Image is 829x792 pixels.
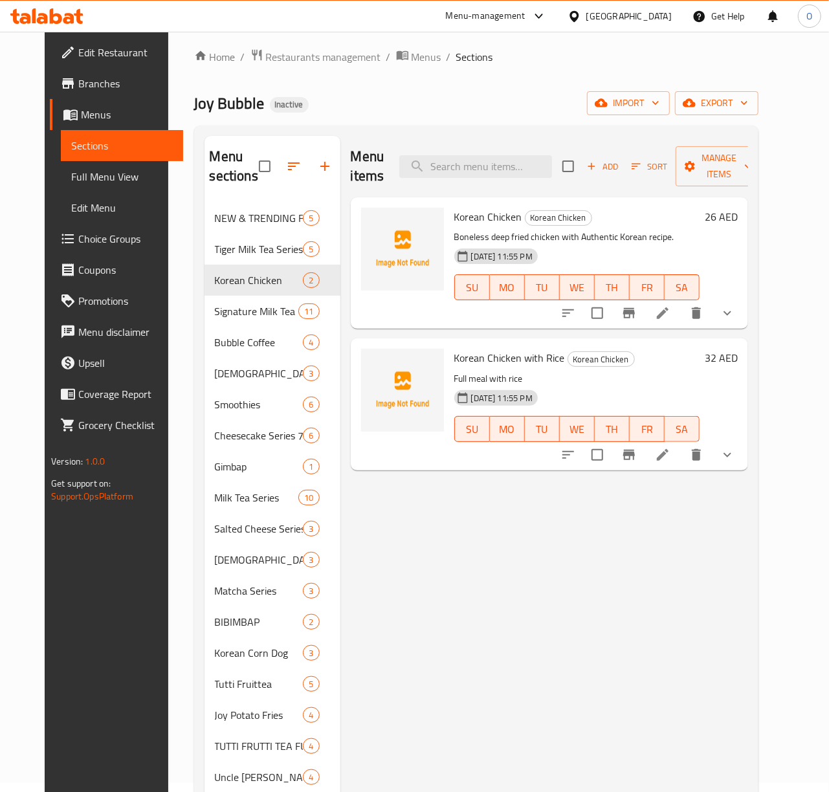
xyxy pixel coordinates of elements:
[466,392,538,404] span: [DATE] 11:55 PM
[454,416,490,442] button: SU
[51,453,83,470] span: Version:
[303,210,319,226] div: items
[460,420,485,439] span: SU
[303,769,319,785] div: items
[215,521,304,536] span: Salted Cheese Series
[50,223,183,254] a: Choice Groups
[454,274,490,300] button: SU
[309,151,340,182] button: Add section
[78,76,173,91] span: Branches
[50,285,183,316] a: Promotions
[584,441,611,468] span: Select to update
[215,366,304,381] span: [DEMOGRAPHIC_DATA] Tteokbokki
[460,278,485,297] span: SU
[78,386,173,402] span: Coverage Report
[582,157,623,177] span: Add item
[655,305,670,321] a: Edit menu item
[665,416,700,442] button: SA
[686,150,752,182] span: Manage items
[613,439,645,470] button: Branch-specific-item
[204,265,340,296] div: Korean Chicken2
[215,272,304,288] span: Korean Chicken
[600,420,625,439] span: TH
[61,161,183,192] a: Full Menu View
[215,428,304,443] span: Cheesecake Series 700ml
[670,278,694,297] span: SA
[61,192,183,223] a: Edit Menu
[204,513,340,544] div: Salted Cheese Series3
[50,68,183,99] a: Branches
[303,335,319,350] div: items
[204,731,340,762] div: TUTTI FRUTTI TEA FUSHION4
[78,324,173,340] span: Menu disclaimer
[50,379,183,410] a: Coverage Report
[71,169,173,184] span: Full Menu View
[51,488,133,505] a: Support.OpsPlatform
[399,155,552,178] input: search
[204,234,340,265] div: Tiger Milk Tea Series 700ml5
[560,274,595,300] button: WE
[705,349,738,367] h6: 32 AED
[303,645,319,661] div: items
[304,709,318,721] span: 4
[495,278,520,297] span: MO
[50,254,183,285] a: Coupons
[215,303,299,319] span: Signature Milk Tea
[351,147,384,186] h2: Menu items
[303,459,319,474] div: items
[304,212,318,225] span: 5
[215,210,304,226] span: NEW & TRENDING FLAVOUR
[215,614,304,630] span: BIBIMBAP
[630,274,665,300] button: FR
[454,371,700,387] p: Full meal with rice
[681,298,712,329] button: delete
[396,49,441,65] a: Menus
[635,278,659,297] span: FR
[586,9,672,23] div: [GEOGRAPHIC_DATA]
[51,475,111,492] span: Get support on:
[304,740,318,753] span: 4
[304,243,318,256] span: 5
[71,200,173,215] span: Edit Menu
[304,616,318,628] span: 2
[553,298,584,329] button: sort-choices
[241,49,245,65] li: /
[71,138,173,153] span: Sections
[303,272,319,288] div: items
[613,298,645,329] button: Branch-specific-item
[565,420,590,439] span: WE
[194,49,758,65] nav: breadcrumb
[530,420,555,439] span: TU
[632,159,667,174] span: Sort
[555,153,582,180] span: Select section
[50,99,183,130] a: Menus
[361,208,444,291] img: Korean Chicken
[303,707,319,723] div: items
[215,738,304,754] span: TUTTI FRUTTI TEA FUSHION
[530,278,555,297] span: TU
[303,241,319,257] div: items
[194,49,236,65] a: Home
[446,8,525,24] div: Menu-management
[560,416,595,442] button: WE
[386,49,391,65] li: /
[466,250,538,263] span: [DATE] 11:55 PM
[215,645,304,661] span: Korean Corn Dog
[204,637,340,668] div: Korean Corn Dog3
[215,397,304,412] span: Smoothies
[50,37,183,68] a: Edit Restaurant
[204,668,340,699] div: Tutti Fruittea5
[304,523,318,535] span: 3
[215,769,304,785] div: Uncle Jon Champorado
[303,583,319,599] div: items
[600,278,625,297] span: TH
[553,439,584,470] button: sort-choices
[705,208,738,226] h6: 26 AED
[81,107,173,122] span: Menus
[215,707,304,723] span: Joy Potato Fries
